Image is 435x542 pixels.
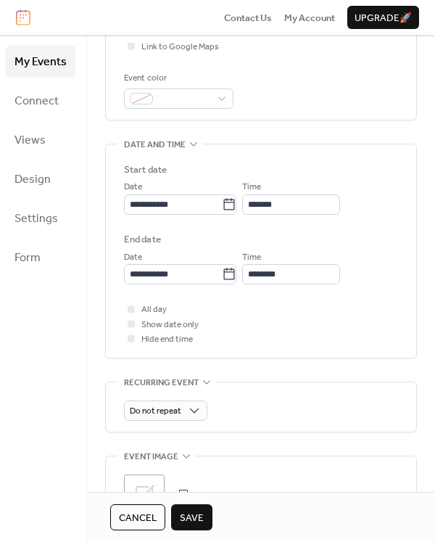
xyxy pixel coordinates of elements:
span: Save [180,511,204,525]
a: Settings [6,202,75,234]
span: Show date only [141,318,199,332]
button: Upgrade🚀 [347,6,419,29]
span: Contact Us [224,11,272,25]
span: Link to Google Maps [141,40,219,54]
span: Cancel [119,511,157,525]
span: Views [14,129,46,152]
span: Design [14,168,51,192]
a: Connect [6,85,75,117]
div: Start date [124,163,167,177]
span: Event image [124,450,178,464]
div: Event color [124,71,231,86]
span: My Events [14,51,67,74]
span: Date [124,250,142,265]
span: All day [141,303,167,317]
div: ; [124,475,165,515]
span: My Account [284,11,335,25]
a: Contact Us [224,10,272,25]
span: Time [242,250,261,265]
span: Connect [14,90,59,113]
span: Time [242,180,261,194]
a: Design [6,163,75,195]
a: My Account [284,10,335,25]
span: Settings [14,208,58,231]
span: Form [14,247,41,270]
div: End date [124,232,161,247]
a: Views [6,124,75,156]
a: Form [6,242,75,274]
button: Cancel [110,504,165,530]
span: Upgrade 🚀 [355,11,412,25]
span: Do not repeat [130,403,181,419]
a: My Events [6,46,75,78]
span: Recurring event [124,375,199,390]
span: Hide end time [141,332,193,347]
span: Date [124,180,142,194]
button: Save [171,504,212,530]
span: Date and time [124,138,186,152]
img: logo [16,9,30,25]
